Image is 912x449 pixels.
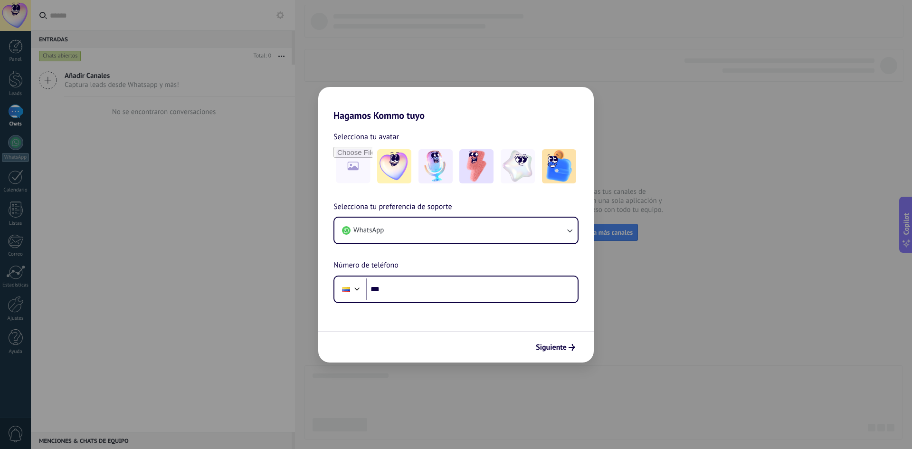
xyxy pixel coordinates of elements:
button: WhatsApp [334,218,578,243]
img: -3.jpeg [459,149,494,183]
span: Número de teléfono [333,259,399,272]
img: -1.jpeg [377,149,411,183]
span: Selecciona tu preferencia de soporte [333,201,452,213]
h2: Hagamos Kommo tuyo [318,87,594,121]
img: -4.jpeg [501,149,535,183]
img: -5.jpeg [542,149,576,183]
span: WhatsApp [353,226,384,235]
span: Siguiente [536,344,567,351]
span: Selecciona tu avatar [333,131,399,143]
button: Siguiente [532,339,579,355]
img: -2.jpeg [418,149,453,183]
div: Colombia: + 57 [337,279,355,299]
